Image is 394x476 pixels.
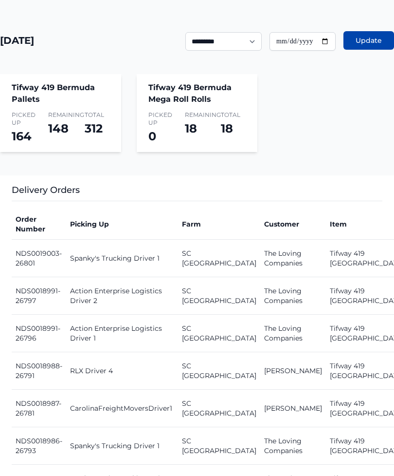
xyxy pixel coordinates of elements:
span: 18 [221,122,233,136]
h3: Delivery Orders [12,184,382,202]
span: 18 [185,122,197,136]
td: Action Enterprise Logistics Driver 1 [66,315,178,353]
th: Picking Up [66,209,178,240]
td: NDS0018987-26781 [12,390,66,428]
span: Picked Up [12,112,36,127]
td: Spanky's Trucking Driver 1 [66,240,178,278]
td: The Loving Companies [260,278,326,315]
span: 164 [12,130,32,144]
td: SC [GEOGRAPHIC_DATA] [178,390,260,428]
td: SC [GEOGRAPHIC_DATA] [178,353,260,390]
h4: Tifway 419 Bermuda Pallets [12,82,109,106]
span: Total [85,112,109,119]
th: Farm [178,209,260,240]
td: SC [GEOGRAPHIC_DATA] [178,240,260,278]
td: The Loving Companies [260,240,326,278]
span: 312 [85,122,103,136]
span: Picked Up [148,112,173,127]
td: NDS0018991-26797 [12,278,66,315]
td: [PERSON_NAME] [260,353,326,390]
td: Action Enterprise Logistics Driver 2 [66,278,178,315]
button: Update [343,32,394,50]
td: The Loving Companies [260,428,326,465]
td: Spanky's Trucking Driver 1 [66,428,178,465]
th: Customer [260,209,326,240]
td: SC [GEOGRAPHIC_DATA] [178,315,260,353]
td: NDS0018991-26796 [12,315,66,353]
td: CarolinaFreightMoversDriver1 [66,390,178,428]
span: 148 [48,122,69,136]
span: Remaining [48,112,73,119]
td: The Loving Companies [260,315,326,353]
td: SC [GEOGRAPHIC_DATA] [178,278,260,315]
td: NDS0019003-26801 [12,240,66,278]
span: Total [221,112,246,119]
th: Order Number [12,209,66,240]
span: Remaining [185,112,210,119]
span: Update [356,36,382,46]
h4: Tifway 419 Bermuda Mega Roll Rolls [148,82,246,106]
td: NDS0018988-26791 [12,353,66,390]
td: SC [GEOGRAPHIC_DATA] [178,428,260,465]
td: NDS0018986-26793 [12,428,66,465]
td: RLX Driver 4 [66,353,178,390]
td: [PERSON_NAME] [260,390,326,428]
span: 0 [148,130,156,144]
